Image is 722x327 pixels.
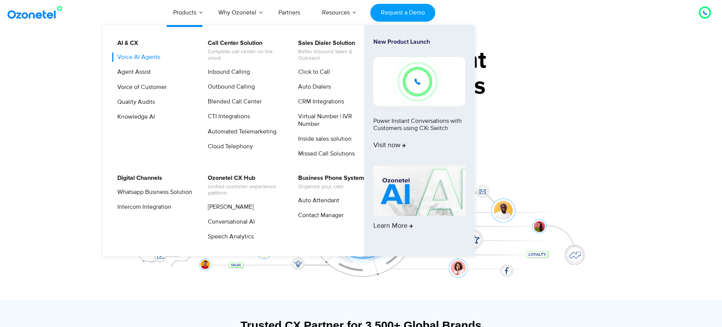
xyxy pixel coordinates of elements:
a: Agent Assist [112,67,152,77]
a: Speech Analytics [203,232,255,241]
a: Digital Channels [112,173,163,183]
a: Quality Audits [112,97,156,107]
a: Conversational AI [203,217,256,227]
a: Inside sales solution [293,134,353,144]
a: Voice AI Agents [112,52,161,62]
a: [PERSON_NAME] [203,202,255,212]
a: Blended Call Center [203,97,263,106]
a: Missed Call Solutions [293,149,356,159]
a: Sales Dialer SolutionBetter Inbound Sales & Outreach [293,38,374,63]
a: Automated Telemarketing [203,127,278,137]
a: Ozonetel CX HubUnified customer experience platform [203,173,284,198]
a: New Product LaunchPower Instant Conversations with Customers using CXi SwitchVisit now [373,38,465,163]
a: AI & CX [112,38,139,48]
a: Auto Dialers [293,82,332,92]
a: Cloud Telephony [203,142,254,151]
a: Contact Manager [293,211,345,220]
a: Business Phone SystemOrganize your calls [293,173,365,191]
a: Outbound Calling [203,82,256,92]
a: Request a Demo [370,4,435,22]
a: Click to Call [293,67,331,77]
a: Call Center SolutionComplete call center on the cloud [203,38,284,63]
a: Knowledge AI [112,112,156,122]
a: Whatsapp Business Solution [112,187,193,197]
span: Visit now [373,141,406,150]
span: Organize your calls [298,184,364,190]
a: CTI Integrations [203,112,251,121]
a: Voice of Customer [112,83,168,92]
a: Learn More [373,166,465,243]
img: New-Project-17.png [373,57,465,106]
span: Complete call center on the cloud [208,49,283,62]
span: Better Inbound Sales & Outreach [298,49,373,62]
img: AI [373,166,465,216]
a: CRM Integrations [293,97,345,106]
a: Virtual Number | IVR Number [293,112,374,129]
a: Intercom Integration [112,202,172,212]
a: Inbound Calling [203,67,251,77]
span: Unified customer experience platform [208,184,283,197]
a: Auto Attendant [293,196,340,205]
span: Learn More [373,222,413,230]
